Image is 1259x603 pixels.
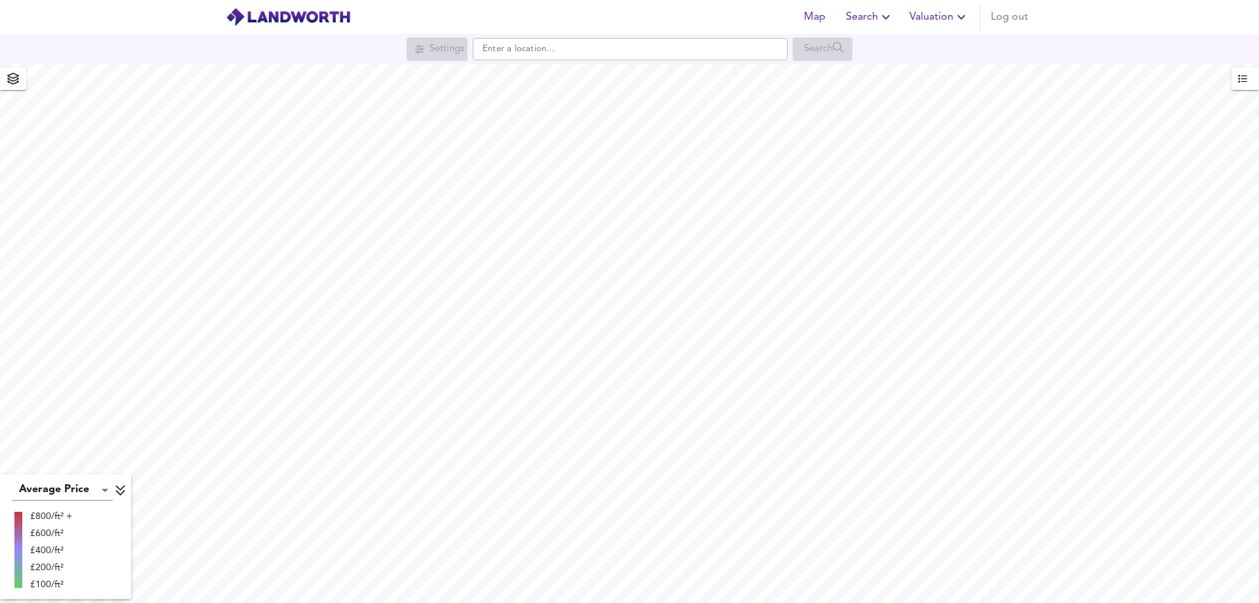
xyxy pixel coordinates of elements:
[841,4,899,30] button: Search
[793,4,835,30] button: Map
[799,8,830,26] span: Map
[904,4,974,30] button: Valuation
[473,38,788,60] input: Enter a location...
[986,4,1033,30] button: Log out
[12,480,113,501] div: Average Price
[30,578,72,591] div: £100/ft²
[226,7,351,27] img: logo
[846,8,894,26] span: Search
[30,544,72,557] div: £400/ft²
[407,37,468,61] div: Search for a location first or explore the map
[991,8,1028,26] span: Log out
[30,561,72,574] div: £200/ft²
[909,8,969,26] span: Valuation
[793,37,852,61] div: Search for a location first or explore the map
[30,510,72,523] div: £800/ft² +
[30,527,72,540] div: £600/ft²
